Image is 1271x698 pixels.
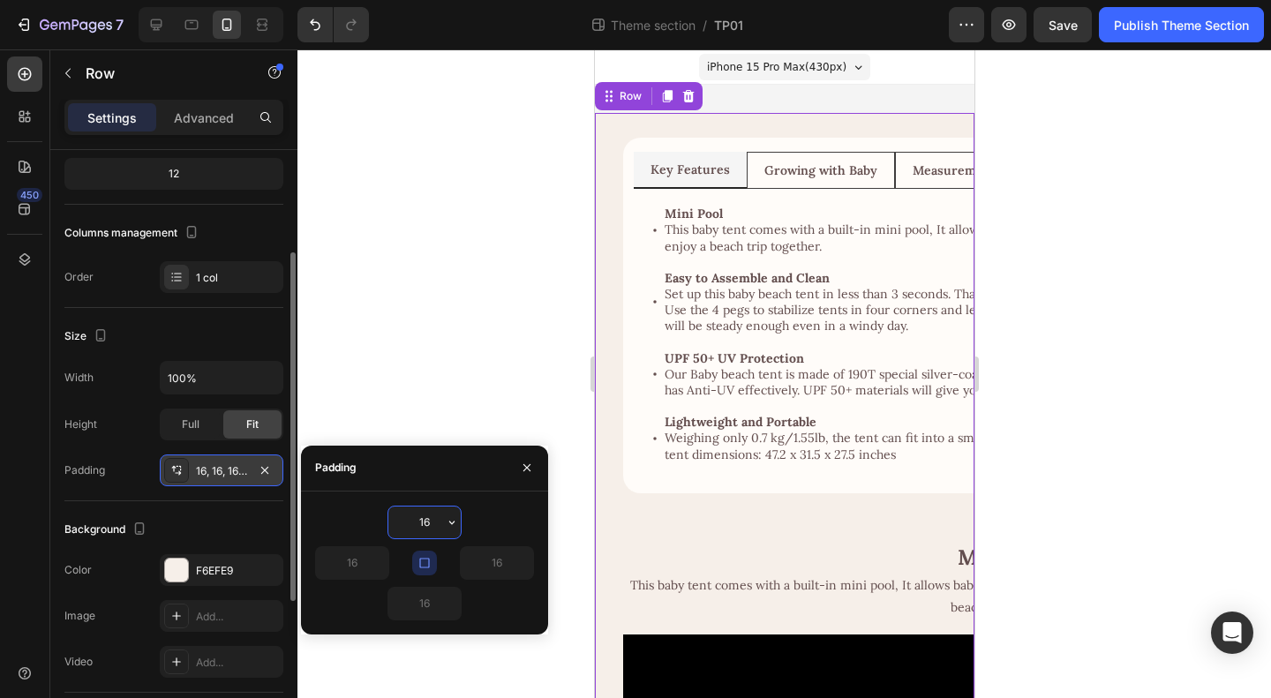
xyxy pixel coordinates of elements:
span: Theme section [607,16,699,34]
p: Our Baby beach tent is made of 190T special silver-coated UV Protection waterproof fabric, that e... [70,317,795,349]
div: Row [21,39,50,55]
p: Set up this baby beach tent in less than 3 seconds. Thanks to its smart pop up design. Firstly pu... [70,236,795,285]
p: This baby tent comes with a built-in mini pool, It allows baby to play in the water without any d... [30,525,793,569]
strong: Lightweight and Portable [70,364,222,380]
div: Padding [315,460,357,476]
p: This baby tent comes with a built-in mini pool, It allows baby to play in the water without any d... [70,172,795,204]
div: Image [64,608,95,624]
strong: Mini Pool [363,494,460,522]
div: 1 col [196,270,279,286]
div: F6EFE9 [196,563,279,579]
p: Weighing only 0.7 kg/1.55lb, the tent can fit into a small and convenient round bag with a diamet... [70,380,795,412]
strong: Easy to Assemble and Clean [70,221,235,236]
span: / [703,16,707,34]
div: Order [64,269,94,285]
input: Auto [388,507,461,538]
div: Publish Theme Section [1114,16,1249,34]
div: Undo/Redo [297,7,369,42]
input: Auto [161,362,282,394]
input: Auto [461,547,533,579]
div: Add... [196,609,279,625]
span: Fit [246,417,259,432]
span: Save [1049,18,1078,33]
div: Add... [196,655,279,671]
button: Save [1034,7,1092,42]
input: Auto [316,547,388,579]
div: Padding [64,462,105,478]
input: Auto [388,588,461,619]
div: Height [64,417,97,432]
p: Advanced [174,109,234,127]
span: TP01 [714,16,743,34]
div: Color [64,562,92,578]
div: Background [64,518,150,542]
div: 450 [17,188,42,202]
div: 12 [68,161,280,186]
p: Settings [87,109,137,127]
p: Row [86,63,236,84]
button: Publish Theme Section [1099,7,1264,42]
span: Full [182,417,199,432]
div: Columns management [64,221,202,245]
div: Size [64,325,111,349]
iframe: Design area [595,49,974,698]
div: Open Intercom Messenger [1211,612,1253,654]
button: 7 [7,7,132,42]
p: 7 [116,14,124,35]
div: 16, 16, 16, 16 [196,463,247,479]
div: Width [64,370,94,386]
p: Measurement [318,113,402,129]
strong: UPF 50+ UV Protection [70,301,209,317]
strong: Mini Pool [70,156,128,172]
div: Video [64,654,93,670]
